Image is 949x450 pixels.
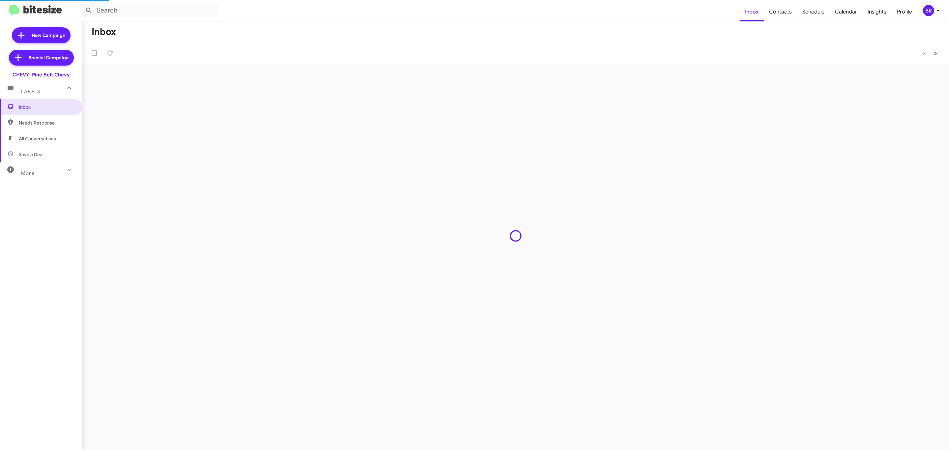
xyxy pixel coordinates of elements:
[29,54,69,61] span: Special Campaign
[892,2,917,21] a: Profile
[923,5,934,16] div: BR
[930,46,941,60] button: Next
[918,46,930,60] button: Previous
[830,2,862,21] a: Calendar
[922,49,926,57] span: «
[21,170,35,176] span: More
[12,27,71,43] a: New Campaign
[19,135,56,142] span: All Conversations
[919,46,941,60] nav: Page navigation example
[21,89,40,95] span: Labels
[9,50,74,66] a: Special Campaign
[862,2,892,21] a: Insights
[92,27,116,37] h1: Inbox
[19,120,75,126] span: Needs Response
[80,3,218,18] input: Search
[934,49,937,57] span: »
[32,32,65,39] span: New Campaign
[764,2,797,21] a: Contacts
[19,151,43,158] span: Save a Deal
[740,2,764,21] a: Inbox
[13,71,70,78] div: CHEVY: Pine Belt Chevy
[19,104,75,110] span: Inbox
[797,2,830,21] a: Schedule
[917,5,942,16] button: BR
